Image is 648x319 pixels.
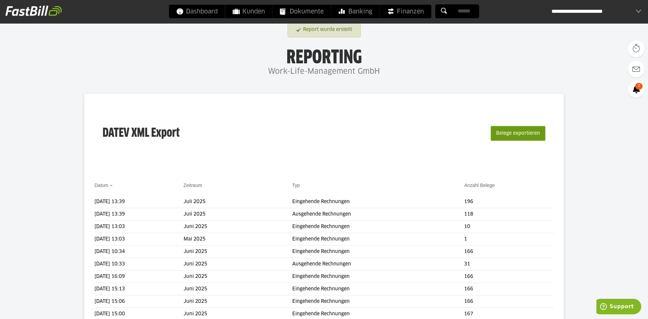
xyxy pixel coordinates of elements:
td: 1 [464,233,553,246]
a: Report wurde erstellt [296,24,352,36]
a: Zeitraum [184,183,202,188]
td: Juli 2025 [184,208,292,221]
img: sort_desc.gif [110,185,114,186]
td: Eingehende Rechnungen [292,221,464,233]
td: 196 [464,196,553,208]
a: Datum [94,183,108,188]
td: Juni 2025 [184,221,292,233]
a: Kunden [225,5,272,18]
a: Finanzen [380,5,431,18]
a: 2 [628,81,645,98]
td: [DATE] 10:34 [94,246,184,258]
td: [DATE] 13:03 [94,221,184,233]
td: 118 [464,208,553,221]
td: 166 [464,246,553,258]
td: Juli 2025 [184,196,292,208]
td: Eingehende Rechnungen [292,270,464,283]
a: Dashboard [169,5,225,18]
td: [DATE] 15:06 [94,295,184,308]
td: 31 [464,258,553,270]
td: Juni 2025 [184,258,292,270]
td: 166 [464,283,553,295]
span: Banking [339,5,372,18]
td: Eingehende Rechnungen [292,283,464,295]
td: [DATE] 10:33 [94,258,184,270]
td: Juni 2025 [184,270,292,283]
td: [DATE] 13:03 [94,233,184,246]
h3: DATEV XML Export [103,112,180,155]
span: Dashboard [177,5,218,18]
td: [DATE] 16:09 [94,270,184,283]
span: Dokumente [280,5,324,18]
td: [DATE] 15:13 [94,283,184,295]
td: Juni 2025 [184,295,292,308]
iframe: Öffnet ein Widget, in dem Sie weitere Informationen finden [596,299,641,316]
td: Ausgehende Rechnungen [292,208,464,221]
td: Juni 2025 [184,283,292,295]
button: Belege exportieren [491,126,545,141]
td: 10 [464,221,553,233]
td: Ausgehende Rechnungen [292,258,464,270]
td: Eingehende Rechnungen [292,246,464,258]
td: [DATE] 13:39 [94,208,184,221]
span: 2 [635,83,643,90]
td: Juni 2025 [184,246,292,258]
span: Kunden [233,5,265,18]
span: Finanzen [387,5,424,18]
td: Mai 2025 [184,233,292,246]
td: [DATE] 13:39 [94,196,184,208]
a: Dokumente [273,5,331,18]
td: 166 [464,295,553,308]
td: Eingehende Rechnungen [292,196,464,208]
img: fastbill_logo_white.png [5,5,62,16]
a: Typ [292,183,300,188]
a: Banking [331,5,380,18]
td: Eingehende Rechnungen [292,233,464,246]
td: 166 [464,270,553,283]
td: Eingehende Rechnungen [292,295,464,308]
h1: Reporting [67,47,580,65]
a: Anzahl Belege [464,183,494,188]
